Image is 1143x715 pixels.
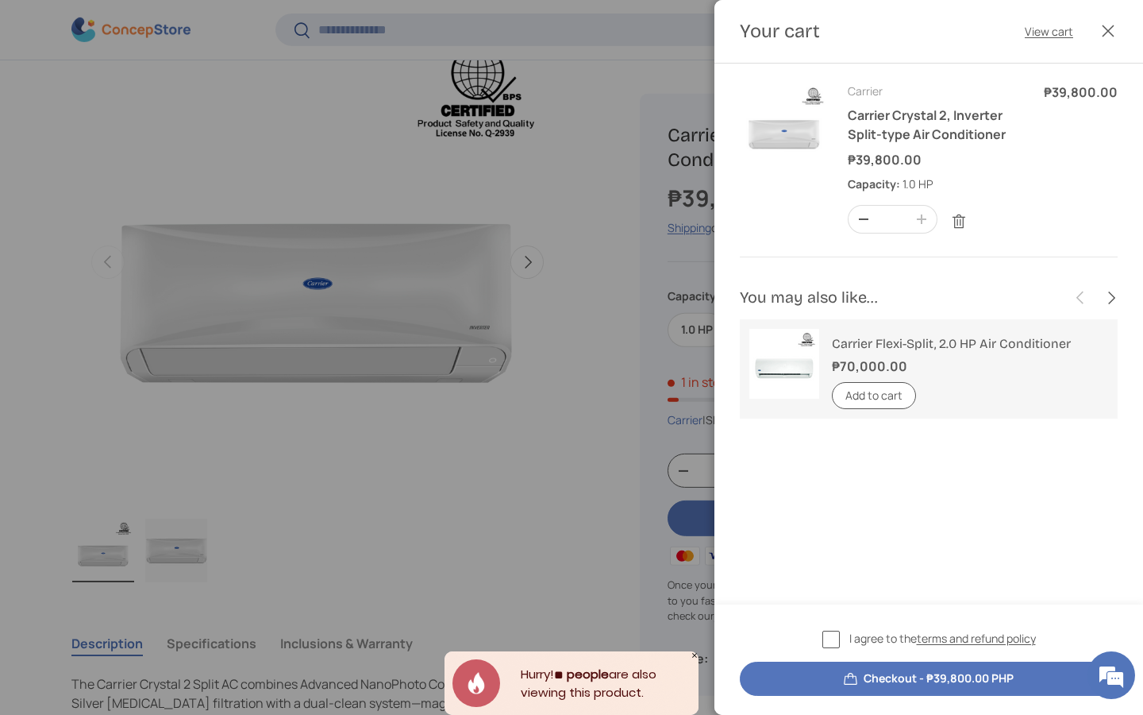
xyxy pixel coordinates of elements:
[944,207,974,237] a: Remove
[8,434,302,489] textarea: Type your message and click 'Submit'
[740,287,1065,309] h2: You may also like...
[848,176,900,191] strong: Capacity:
[848,106,1006,143] a: Carrier Crystal 2, Inverter Split-type Air Conditioner
[848,151,926,168] strong: ₱39,800.00
[33,200,277,361] span: We are offline. Please leave us a message.
[233,489,288,511] em: Submit
[691,651,698,659] div: Close
[917,631,1036,646] a: terms and refund policy
[83,89,267,110] div: Leave a message
[879,206,906,233] input: Quantity
[902,176,933,191] dd: 1.0 HP
[832,336,1071,351] a: Carrier Flexi-Split, 2.0 HP Air Conditioner
[832,382,916,410] button: Add to cart
[260,8,298,46] div: Minimize live chat window
[740,19,820,44] h2: Your cart
[1044,83,1118,101] strong: ₱39,800.00
[848,83,1025,99] div: Carrier
[1025,23,1073,40] a: View cart
[849,630,1036,647] span: I agree to the
[740,662,1118,696] button: Checkout - ₱39,800.00 PHP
